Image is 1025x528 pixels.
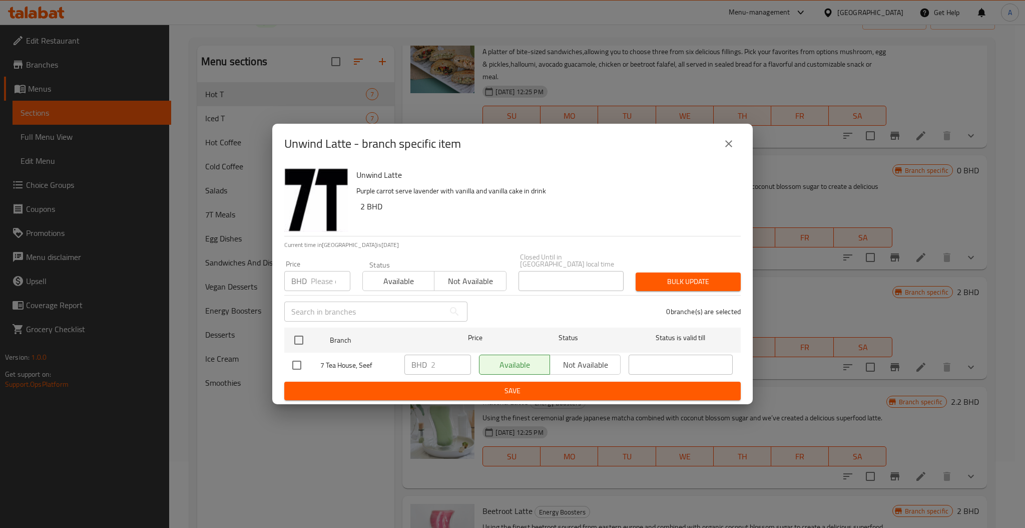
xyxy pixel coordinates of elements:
[517,332,621,344] span: Status
[362,271,434,291] button: Available
[356,168,733,182] h6: Unwind Latte
[629,332,733,344] span: Status is valid till
[666,307,741,317] p: 0 branche(s) are selected
[292,385,733,397] span: Save
[411,359,427,371] p: BHD
[431,355,471,375] input: Please enter price
[438,274,502,289] span: Not available
[320,359,396,372] span: 7 Tea House, Seef
[434,271,506,291] button: Not available
[291,275,307,287] p: BHD
[330,334,434,347] span: Branch
[367,274,430,289] span: Available
[284,136,461,152] h2: Unwind Latte - branch specific item
[284,240,741,249] p: Current time in [GEOGRAPHIC_DATA] is [DATE]
[636,273,741,291] button: Bulk update
[717,132,741,156] button: close
[311,271,350,291] input: Please enter price
[644,276,733,288] span: Bulk update
[284,302,444,322] input: Search in branches
[284,168,348,232] img: Unwind Latte
[356,185,733,197] p: Purple carrot serve lavender with vanilla and vanilla cake in drink
[284,382,741,400] button: Save
[442,332,508,344] span: Price
[360,199,733,213] h6: 2 BHD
